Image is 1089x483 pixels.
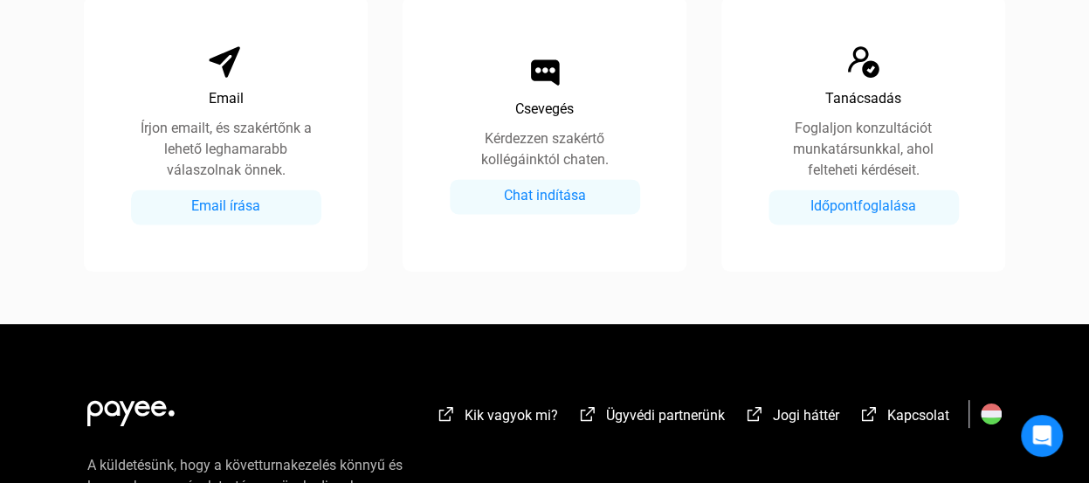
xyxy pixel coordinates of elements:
[744,410,839,426] a: külső-link-fehérJogi háttér
[846,45,881,79] img: Konzultáció
[577,405,598,423] img: külső-link-fehér
[515,100,574,117] font: Csevegés
[769,190,959,224] button: Időpontfoglalása
[131,190,321,224] button: Email írása
[981,404,1002,424] img: HU.svg
[527,55,562,90] img: Csevegés
[825,90,901,107] font: Tanácsadás
[858,410,949,426] a: külső-link-fehérKapcsolat
[191,197,260,214] font: Email írása
[810,197,916,214] font: Időpontfoglalása
[793,120,934,178] font: Foglaljon konzultációt munkatársunkkal, ahol felteheti kérdéseit.
[773,407,839,424] font: Jogi háttér
[465,407,558,424] font: Kik vagyok mi?
[606,407,725,424] font: Ügyvédi partnerünk
[887,407,949,424] font: Kapcsolat
[436,410,558,426] a: külső-link-fehérKik vagyok mi?
[141,120,312,178] font: Írjon emailt, és szakértőnk a lehető leghamarabb válaszolnak önnek.
[481,130,609,168] font: Kérdezzen szakértő kollégáinktól chaten.
[744,405,765,423] img: külső-link-fehér
[1021,415,1063,457] div: Intercom Messenger megnyitása
[450,179,640,214] button: Chat indítása
[858,405,879,423] img: külső-link-fehér
[209,90,244,107] font: Email
[577,410,725,426] a: külső-link-fehérÜgyvédi partnerünk
[209,45,244,79] img: Email
[436,405,457,423] img: külső-link-fehér
[87,390,175,426] img: white-payee-white-dot.svg
[504,187,586,204] font: Chat indítása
